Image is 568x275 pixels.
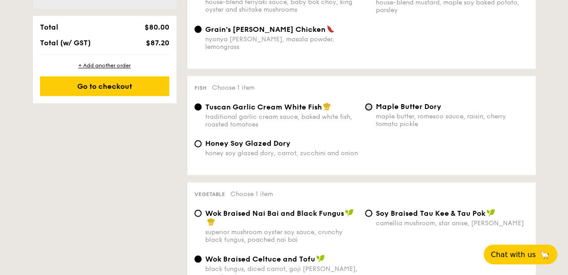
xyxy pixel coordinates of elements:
[323,102,331,110] img: icon-chef-hat.a58ddaea.svg
[145,39,169,47] span: $87.20
[230,190,273,198] span: Choose 1 item
[491,250,536,259] span: Chat with us
[40,39,91,47] span: Total (w/ GST)
[194,255,202,262] input: Wok Braised Celtuce and Tofublack fungus, diced carrot, goji [PERSON_NAME], superior ginger sauce
[205,209,344,218] span: Wok Braised Nai Bai and Black Fungus
[205,113,358,128] div: traditional garlic cream sauce, baked white fish, roasted tomatoes
[376,102,441,111] span: Maple Butter Dory
[205,139,291,148] span: Honey Soy Glazed Dory
[376,209,485,218] span: ⁠Soy Braised Tau Kee & Tau Pok
[205,149,358,157] div: honey soy glazed dory, carrot, zucchini and onion
[484,244,557,264] button: Chat with us🦙
[212,84,255,92] span: Choose 1 item
[194,140,202,147] input: Honey Soy Glazed Doryhoney soy glazed dory, carrot, zucchini and onion
[205,255,315,263] span: Wok Braised Celtuce and Tofu
[194,191,225,197] span: Vegetable
[539,249,550,260] span: 🦙
[40,23,58,31] span: Total
[486,209,495,217] img: icon-vegan.f8ff3823.svg
[365,210,372,217] input: ⁠Soy Braised Tau Kee & Tau Pokcamellia mushroom, star anise, [PERSON_NAME]
[40,76,169,96] div: Go to checkout
[205,228,358,244] div: superior mushroom oyster soy sauce, crunchy black fungus, poached nai bai
[194,103,202,110] input: Tuscan Garlic Cream White Fishtraditional garlic cream sauce, baked white fish, roasted tomatoes
[376,113,528,128] div: maple butter, romesco sauce, raisin, cherry tomato pickle
[207,218,215,226] img: icon-chef-hat.a58ddaea.svg
[345,209,354,217] img: icon-vegan.f8ff3823.svg
[194,85,207,91] span: Fish
[194,210,202,217] input: Wok Braised Nai Bai and Black Fungussuperior mushroom oyster soy sauce, crunchy black fungus, poa...
[316,254,325,262] img: icon-vegan.f8ff3823.svg
[205,25,326,34] span: Grain's [PERSON_NAME] Chicken
[40,62,169,69] div: + Add another order
[326,25,335,33] img: icon-spicy.37a8142b.svg
[365,103,372,110] input: Maple Butter Dorymaple butter, romesco sauce, raisin, cherry tomato pickle
[205,103,322,111] span: Tuscan Garlic Cream White Fish
[376,219,528,227] div: camellia mushroom, star anise, [PERSON_NAME]
[205,35,358,51] div: nyonya [PERSON_NAME], masala powder, lemongrass
[194,26,202,33] input: Grain's [PERSON_NAME] Chickennyonya [PERSON_NAME], masala powder, lemongrass
[144,23,169,31] span: $80.00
